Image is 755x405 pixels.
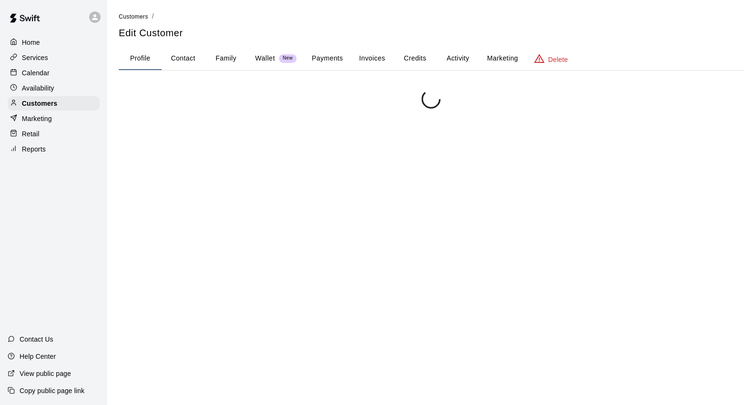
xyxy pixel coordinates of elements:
[8,35,100,50] a: Home
[393,47,436,70] button: Credits
[119,11,744,22] nav: breadcrumb
[8,66,100,80] a: Calendar
[255,53,275,63] p: Wallet
[22,38,40,47] p: Home
[351,47,393,70] button: Invoices
[22,68,50,78] p: Calendar
[119,47,162,70] button: Profile
[22,53,48,62] p: Services
[8,81,100,95] a: Availability
[548,55,568,64] p: Delete
[119,47,744,70] div: basic tabs example
[8,51,100,65] a: Services
[20,386,84,395] p: Copy public page link
[22,129,40,139] p: Retail
[22,83,54,93] p: Availability
[162,47,205,70] button: Contact
[152,11,154,21] li: /
[119,13,148,20] span: Customers
[8,127,100,141] a: Retail
[20,334,53,344] p: Contact Us
[479,47,526,70] button: Marketing
[436,47,479,70] button: Activity
[8,142,100,156] a: Reports
[119,27,744,40] h5: Edit Customer
[304,47,351,70] button: Payments
[8,111,100,126] a: Marketing
[20,352,56,361] p: Help Center
[22,144,46,154] p: Reports
[8,96,100,111] a: Customers
[205,47,248,70] button: Family
[22,114,52,123] p: Marketing
[22,99,57,108] p: Customers
[279,55,297,61] span: New
[20,369,71,378] p: View public page
[119,12,148,20] a: Customers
